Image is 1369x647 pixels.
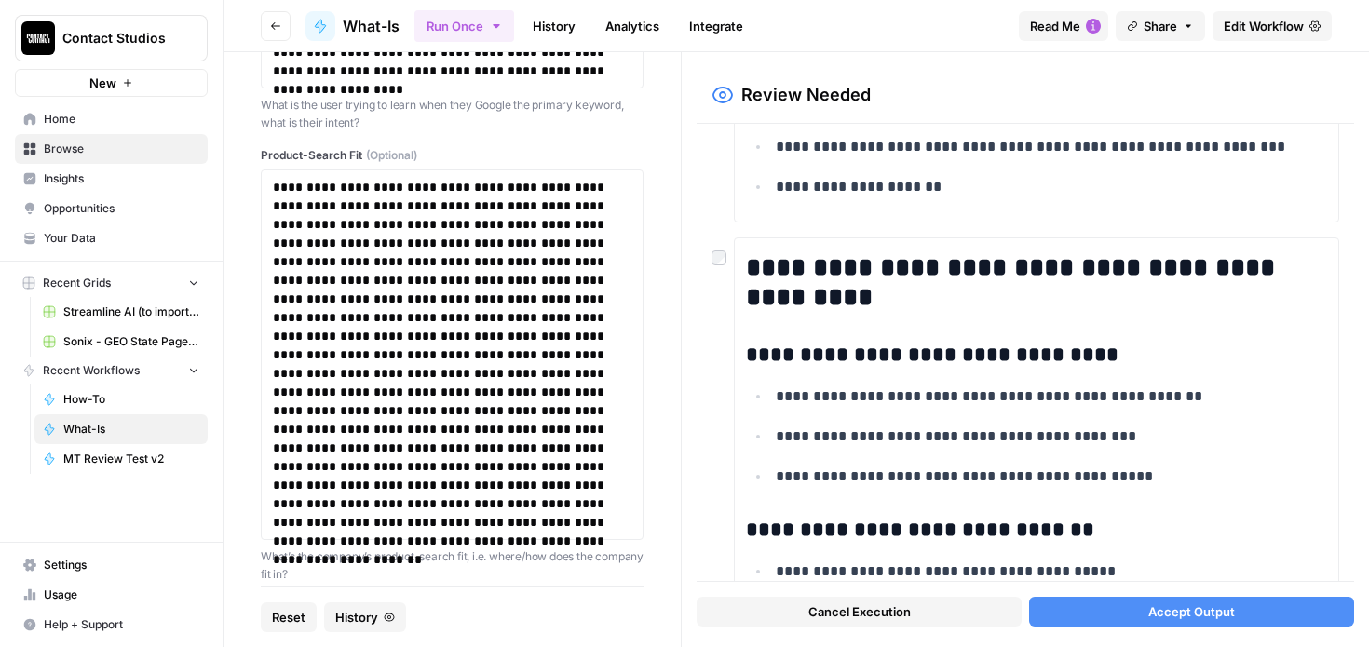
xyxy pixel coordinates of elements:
span: What-Is [343,15,400,37]
button: Accept Output [1029,597,1354,627]
button: Reset [261,602,317,632]
button: Workspace: Contact Studios [15,15,208,61]
span: Sonix - GEO State Pages Grid [63,333,199,350]
span: Accept Output [1148,602,1235,621]
button: Share [1116,11,1205,41]
span: Insights [44,170,199,187]
span: Browse [44,141,199,157]
span: Reset [272,608,305,627]
button: History [324,602,406,632]
a: Insights [15,164,208,194]
span: Usage [44,586,199,603]
a: Edit Workflow [1213,11,1332,41]
button: Help + Support [15,610,208,640]
span: Read Me [1030,17,1080,35]
a: What-Is [305,11,400,41]
button: Recent Workflows [15,357,208,384]
p: What is the user trying to learn when they Google the primary keyword, what is their intent? [261,96,644,132]
span: New [89,74,116,92]
a: MT Review Test v2 [34,444,208,474]
span: Home [44,111,199,128]
a: What-Is [34,414,208,444]
span: Help + Support [44,616,199,633]
button: New [15,69,208,97]
span: Recent Workflows [43,362,140,379]
label: Product-Search Fit [261,147,644,164]
a: Integrate [678,11,754,41]
a: How-To [34,384,208,414]
button: Cancel Execution [697,597,1022,627]
span: Contact Studios [62,29,175,47]
span: Edit Workflow [1224,17,1304,35]
span: Your Data [44,230,199,247]
a: Your Data [15,223,208,253]
span: Cancel Execution [808,602,911,621]
a: History [522,11,587,41]
h2: Review Needed [741,82,871,108]
a: Home [15,104,208,134]
a: Settings [15,550,208,580]
a: Browse [15,134,208,164]
span: How-To [63,391,199,408]
span: Recent Grids [43,275,111,291]
button: Run Once [414,10,514,42]
img: Contact Studios Logo [21,21,55,55]
p: What’s the company’s product-search fit, i.e. where/how does the company fit in? [261,547,644,584]
span: History [335,608,378,627]
a: Opportunities [15,194,208,223]
button: Read Me [1019,11,1108,41]
a: Streamline AI (to import) - Streamline AI Import.csv [34,297,208,327]
span: Opportunities [44,200,199,217]
span: Streamline AI (to import) - Streamline AI Import.csv [63,303,199,320]
span: What-Is [63,421,199,438]
a: Usage [15,580,208,610]
span: (Optional) [366,147,417,164]
a: Analytics [594,11,671,41]
span: Share [1144,17,1177,35]
button: Recent Grids [15,269,208,297]
span: Settings [44,557,199,573]
span: MT Review Test v2 [63,451,199,467]
a: Sonix - GEO State Pages Grid [34,327,208,357]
